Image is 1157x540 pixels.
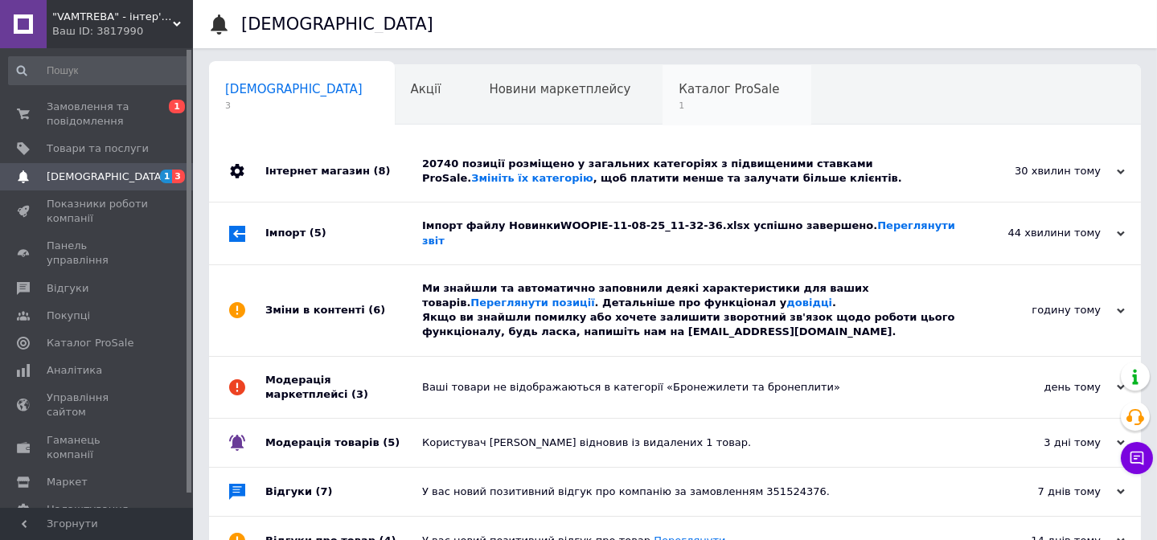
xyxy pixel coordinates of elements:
[422,219,964,247] div: Імпорт файлу НовинкиWOOPIE-11-08-25_11-32-36.xlsx успішно завершено.
[422,436,964,450] div: Користувач [PERSON_NAME] відновив із видалених 1 товар.
[964,164,1125,178] div: 30 хвилин тому
[8,56,189,85] input: Пошук
[47,309,90,323] span: Покупці
[316,485,333,497] span: (7)
[310,227,326,239] span: (5)
[786,297,832,309] a: довідці
[422,157,964,186] div: 20740 позиції розміщено у загальних категоріях з підвищеними ставками ProSale. , щоб платити менш...
[47,141,149,156] span: Товари та послуги
[169,100,185,113] span: 1
[422,380,964,395] div: Ваші товари не відображаються в категорії «Бронежилети та бронеплити»
[964,303,1125,317] div: годину тому
[351,388,368,400] span: (3)
[47,433,149,462] span: Гаманець компанії
[265,202,422,264] div: Імпорт
[47,197,149,226] span: Показники роботи компанії
[47,281,88,296] span: Відгуки
[422,485,964,499] div: У вас новий позитивний відгук про компанію за замовленням 351524376.
[471,172,593,184] a: Змініть їх категорію
[52,10,173,24] span: "VAMTREBA" - інтер'єри мрій тепер доступні для всіх! Ви знайдете тут все з ІК!
[47,336,133,350] span: Каталог ProSale
[373,165,390,177] span: (8)
[265,265,422,356] div: Зміни в контенті
[241,14,433,34] h1: [DEMOGRAPHIC_DATA]
[160,170,173,183] span: 1
[47,391,149,419] span: Управління сайтом
[47,363,102,378] span: Аналітика
[47,239,149,268] span: Панель управління
[265,357,422,418] div: Модерація маркетплейсі
[411,82,441,96] span: Акції
[964,485,1125,499] div: 7 днів тому
[52,24,193,39] div: Ваш ID: 3817990
[964,380,1125,395] div: день тому
[422,219,955,246] a: Переглянути звіт
[964,226,1125,240] div: 44 хвилини тому
[225,100,363,112] span: 3
[265,419,422,467] div: Модерація товарів
[964,436,1125,450] div: 3 дні тому
[47,475,88,489] span: Маркет
[47,502,129,517] span: Налаштування
[368,304,385,316] span: (6)
[172,170,185,183] span: 3
[265,141,422,202] div: Інтернет магазин
[47,100,149,129] span: Замовлення та повідомлення
[470,297,594,309] a: Переглянути позиції
[422,281,964,340] div: Ми знайшли та автоматично заповнили деякі характеристики для ваших товарів. . Детальніше про функ...
[265,468,422,516] div: Відгуки
[679,82,779,96] span: Каталог ProSale
[225,82,363,96] span: [DEMOGRAPHIC_DATA]
[47,170,166,184] span: [DEMOGRAPHIC_DATA]
[489,82,630,96] span: Новини маркетплейсу
[1121,442,1153,474] button: Чат з покупцем
[679,100,779,112] span: 1
[383,436,400,448] span: (5)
